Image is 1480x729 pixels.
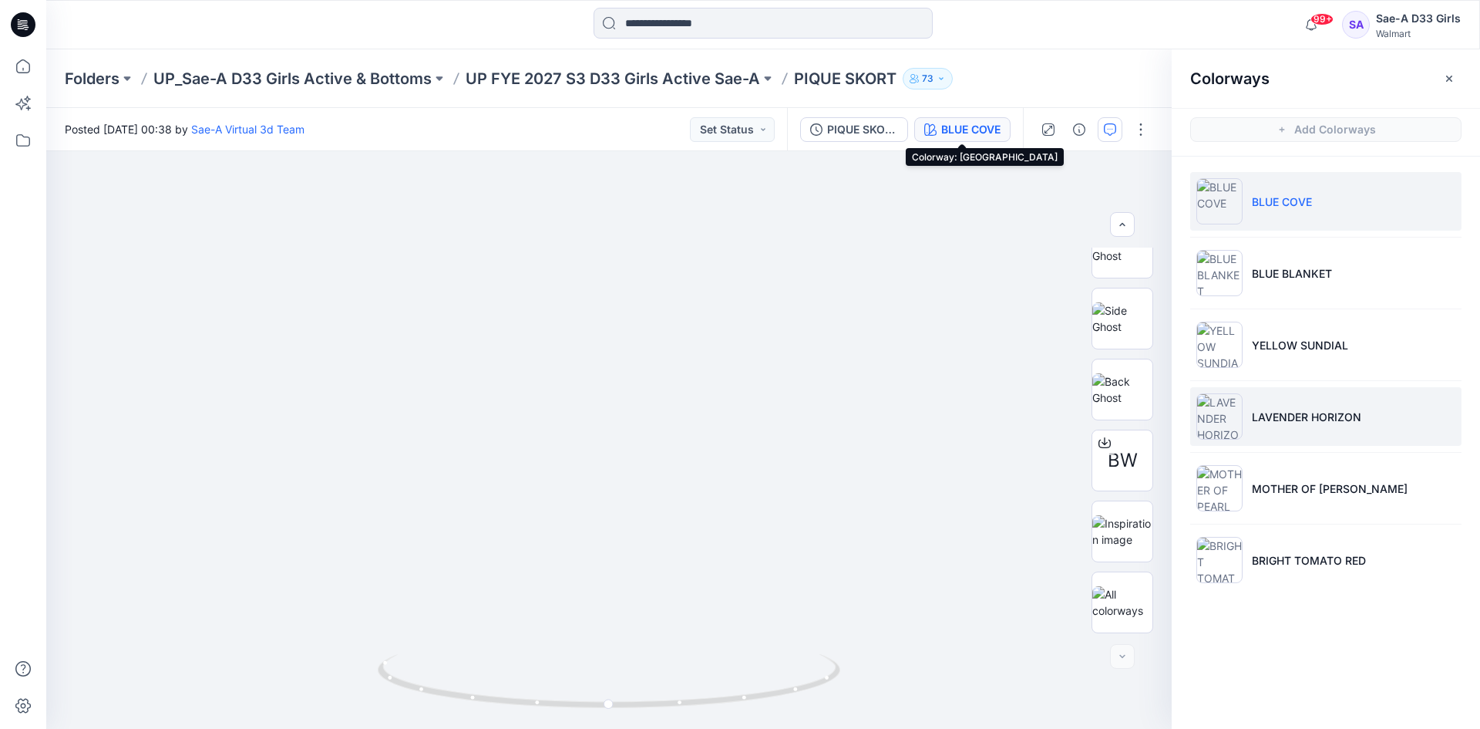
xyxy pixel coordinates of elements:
span: 99+ [1310,13,1334,25]
p: MOTHER OF [PERSON_NAME] [1252,481,1408,497]
h2: Colorways [1190,69,1270,88]
p: BRIGHT TOMATO RED [1252,552,1366,569]
img: BLUE BLANKET [1196,250,1243,296]
button: PIQUE SKORT_Full Colorways [800,117,908,142]
a: UP_Sae-A D33 Girls Active & Bottoms [153,68,432,89]
img: All colorways [1092,586,1152,619]
img: BRIGHT TOMATO RED [1196,537,1243,583]
div: Walmart [1376,28,1461,39]
img: Inspiration image [1092,515,1152,548]
p: 73 [922,70,933,87]
img: BLUE COVE [1196,178,1243,224]
p: BLUE COVE [1252,194,1312,210]
button: 73 [903,68,953,89]
a: Sae-A Virtual 3d Team [191,123,304,136]
span: BW [1108,447,1138,474]
img: Back Ghost [1092,373,1152,406]
p: LAVENDER HORIZON [1252,409,1361,425]
button: Details [1067,117,1091,142]
p: BLUE BLANKET [1252,265,1332,282]
div: SA [1342,11,1370,39]
img: Side Ghost [1092,302,1152,335]
div: Sae-A D33 Girls [1376,9,1461,28]
img: Front Ghost [1092,231,1152,264]
img: LAVENDER HORIZON [1196,393,1243,440]
img: YELLOW SUNDIAL [1196,322,1243,368]
a: Folders [65,68,119,89]
span: Posted [DATE] 00:38 by [65,121,304,137]
div: BLUE COVE [941,121,1001,138]
div: PIQUE SKORT_Full Colorways [827,121,898,138]
img: MOTHER OF PEARL [1196,465,1243,511]
button: BLUE COVE [914,117,1011,142]
p: YELLOW SUNDIAL [1252,337,1348,353]
p: PIQUE SKORT [794,68,896,89]
a: UP FYE 2027 S3 D33 Girls Active Sae-A [466,68,760,89]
